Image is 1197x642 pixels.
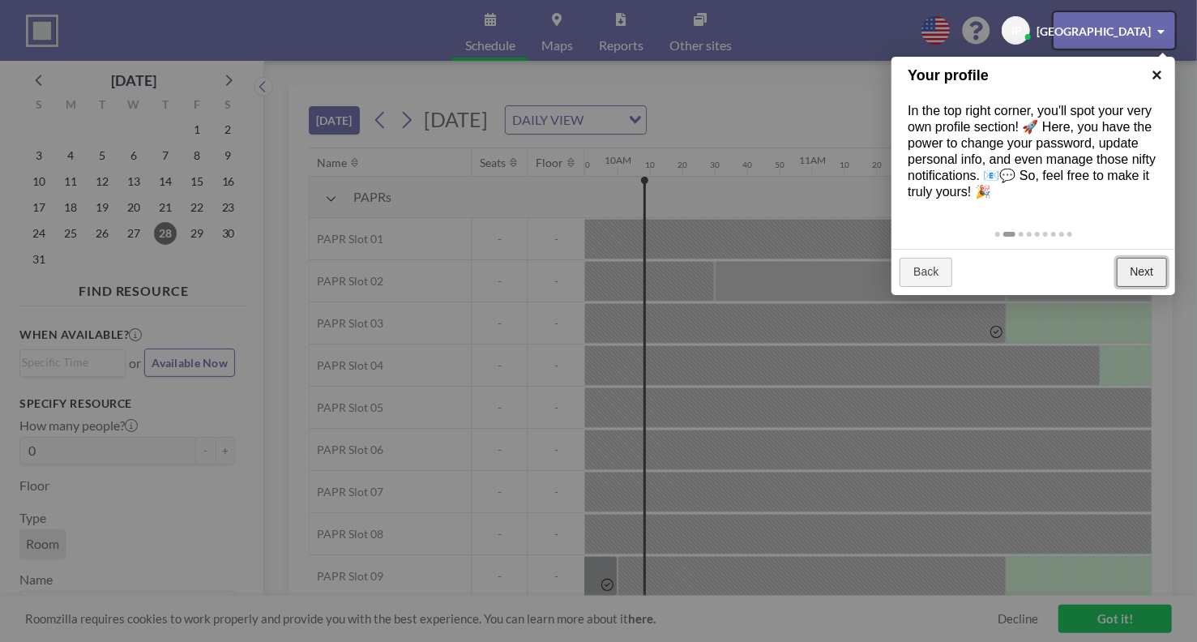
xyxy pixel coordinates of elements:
[1139,57,1175,93] a: ×
[1010,24,1022,38] span: JP
[908,65,1134,87] h1: Your profile
[891,87,1175,216] div: In the top right corner, you'll spot your very own profile section! 🚀 Here, you have the power to...
[1117,258,1168,287] a: Next
[1037,24,1151,38] span: [GEOGRAPHIC_DATA]
[900,258,952,287] a: Back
